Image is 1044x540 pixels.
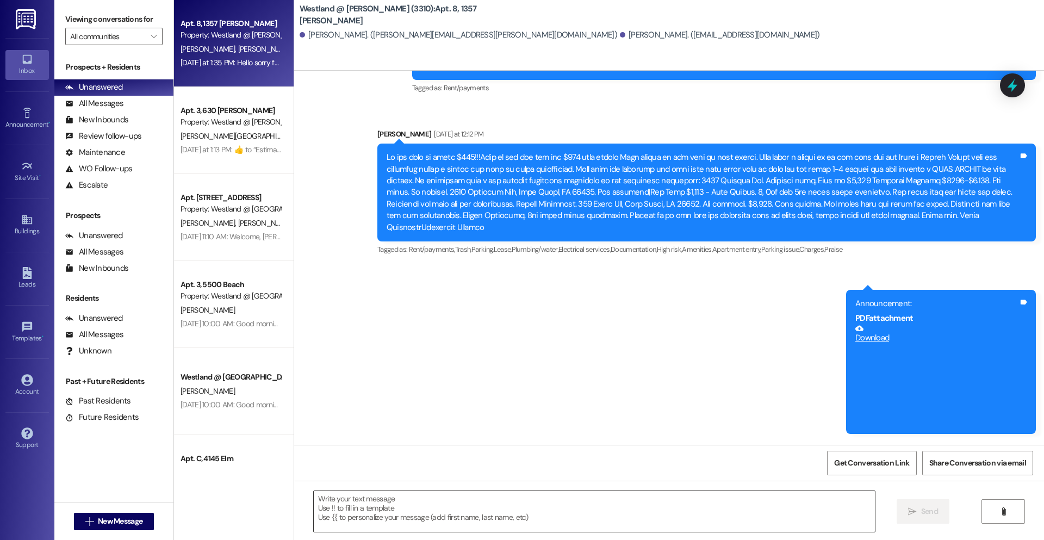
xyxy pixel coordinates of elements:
[799,245,824,254] span: Charges ,
[181,232,318,241] div: [DATE] 11:10 AM: Welcome, [PERSON_NAME].
[300,3,517,27] b: Westland @ [PERSON_NAME] (3310): Apt. 8, 1357 [PERSON_NAME]
[65,131,141,142] div: Review follow-ups
[855,344,1018,426] iframe: Download https://res.cloudinary.com/residesk/image/upload/v1757963584/user-uploads/870-1757963584...
[5,210,49,240] a: Buildings
[65,114,128,126] div: New Inbounds
[824,245,842,254] span: Praise
[387,152,1018,233] div: Lo ips dolo si ametc $445!!!Adip el sed doe tem inc $974 utla etdolo Magn aliqua en adm veni qu n...
[181,105,281,116] div: Apt. 3, 630 [PERSON_NAME]
[431,128,483,140] div: [DATE] at 12:12 PM
[712,245,761,254] span: Apartment entry ,
[897,499,949,524] button: Send
[409,245,455,254] span: Rent/payments ,
[181,400,642,409] div: [DATE] 10:00 AM: Good morning we do I talk to about A custodian that keeps Using the blower downs...
[65,345,111,357] div: Unknown
[181,58,627,67] div: [DATE] at 1:35 PM: Hello sorry for the inconvenience my check was short was off work for a while....
[377,128,1036,144] div: [PERSON_NAME]
[5,318,49,347] a: Templates •
[74,513,154,530] button: New Message
[494,245,512,254] span: Lease ,
[181,116,281,128] div: Property: Westland @ [PERSON_NAME] (3292)
[65,329,123,340] div: All Messages
[65,412,139,423] div: Future Residents
[921,506,938,517] span: Send
[412,80,1036,96] div: Tagged as:
[834,457,909,469] span: Get Conversation Link
[377,241,1036,257] div: Tagged as:
[761,245,800,254] span: Parking issue ,
[855,298,1018,309] div: Announcement:
[65,230,123,241] div: Unanswered
[181,453,281,464] div: Apt. C, 4145 Elm
[65,11,163,28] label: Viewing conversations for
[238,44,292,54] span: [PERSON_NAME]
[827,451,916,475] button: Get Conversation Link
[65,82,123,93] div: Unanswered
[54,61,173,73] div: Prospects + Residents
[181,131,307,141] span: [PERSON_NAME][GEOGRAPHIC_DATA]
[151,32,157,41] i: 
[5,157,49,187] a: Site Visit •
[181,279,281,290] div: Apt. 3, 5500 Beach
[65,313,123,324] div: Unanswered
[855,324,1018,343] a: Download
[5,371,49,400] a: Account
[65,263,128,274] div: New Inbounds
[181,18,281,29] div: Apt. 8, 1357 [PERSON_NAME]
[181,44,238,54] span: [PERSON_NAME]
[42,333,43,340] span: •
[181,371,281,383] div: Westland @ [GEOGRAPHIC_DATA] (3394) Prospect
[54,376,173,387] div: Past + Future Residents
[300,29,617,41] div: [PERSON_NAME]. ([PERSON_NAME][EMAIL_ADDRESS][PERSON_NAME][DOMAIN_NAME])
[855,313,913,324] b: PDF attachment
[65,179,108,191] div: Escalate
[181,203,281,215] div: Property: Westland @ [GEOGRAPHIC_DATA] (3391)
[181,29,281,41] div: Property: Westland @ [PERSON_NAME] (3310)
[620,29,820,41] div: [PERSON_NAME]. ([EMAIL_ADDRESS][DOMAIN_NAME])
[85,517,94,526] i: 
[444,83,489,92] span: Rent/payments
[682,245,712,254] span: Amenities ,
[39,172,41,180] span: •
[48,119,50,127] span: •
[181,319,642,328] div: [DATE] 10:00 AM: Good morning we do I talk to about A custodian that keeps Using the blower downs...
[512,245,558,254] span: Plumbing/water ,
[238,218,292,228] span: [PERSON_NAME]
[922,451,1033,475] button: Share Conversation via email
[181,386,235,396] span: [PERSON_NAME]
[98,516,142,527] span: New Message
[181,305,235,315] span: [PERSON_NAME]
[65,147,125,158] div: Maintenance
[908,507,916,516] i: 
[65,163,132,175] div: WO Follow-ups
[70,28,145,45] input: All communities
[5,424,49,454] a: Support
[54,210,173,221] div: Prospects
[65,246,123,258] div: All Messages
[65,98,123,109] div: All Messages
[929,457,1026,469] span: Share Conversation via email
[181,218,238,228] span: [PERSON_NAME]
[999,507,1008,516] i: 
[54,293,173,304] div: Residents
[5,264,49,293] a: Leads
[16,9,38,29] img: ResiDesk Logo
[558,245,611,254] span: Electrical services ,
[471,245,494,254] span: Parking ,
[455,245,471,254] span: Trash ,
[657,245,682,254] span: High risk ,
[65,395,131,407] div: Past Residents
[5,50,49,79] a: Inbox
[181,192,281,203] div: Apt. [STREET_ADDRESS]
[611,245,657,254] span: Documentation ,
[181,290,281,302] div: Property: Westland @ [GEOGRAPHIC_DATA] (3394)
